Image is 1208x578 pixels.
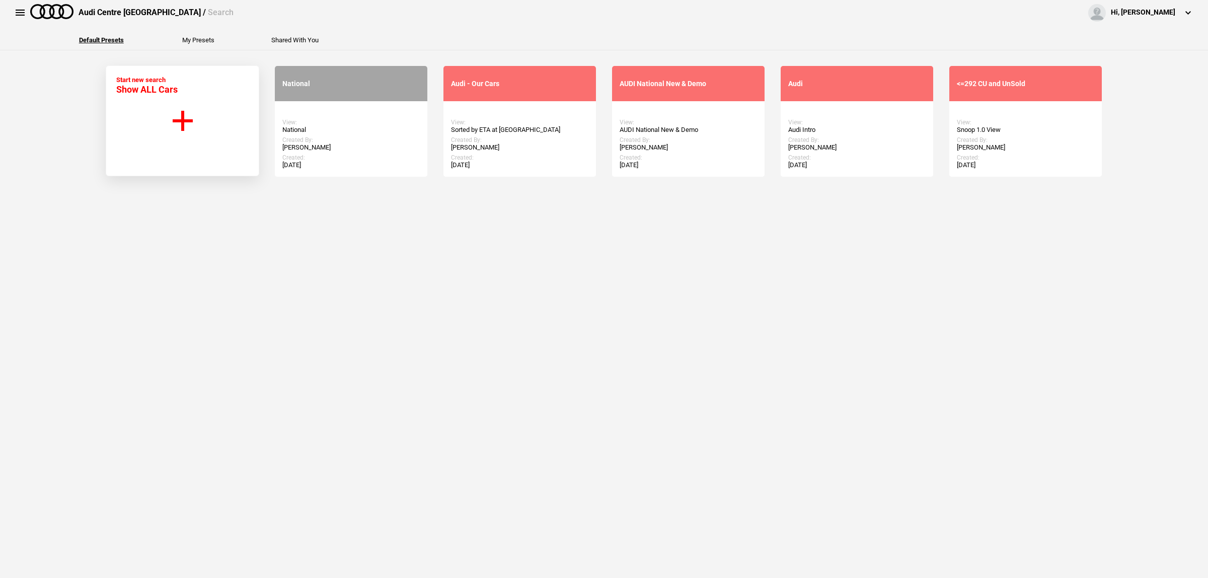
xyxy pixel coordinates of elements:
[620,119,757,126] div: View:
[116,84,178,95] span: Show ALL Cars
[30,4,73,19] img: audi.png
[620,161,757,169] div: [DATE]
[451,136,588,143] div: Created By:
[271,37,319,43] button: Shared With You
[788,136,926,143] div: Created By:
[788,143,926,152] div: [PERSON_NAME]
[620,126,757,134] div: AUDI National New & Demo
[282,119,420,126] div: View:
[957,154,1094,161] div: Created:
[282,143,420,152] div: [PERSON_NAME]
[451,80,588,88] div: Audi - Our Cars
[788,126,926,134] div: Audi Intro
[106,65,259,176] button: Start new search Show ALL Cars
[957,126,1094,134] div: Snoop 1.0 View
[620,154,757,161] div: Created:
[282,161,420,169] div: [DATE]
[788,119,926,126] div: View:
[620,80,757,88] div: AUDI National New & Demo
[788,161,926,169] div: [DATE]
[957,136,1094,143] div: Created By:
[957,119,1094,126] div: View:
[451,161,588,169] div: [DATE]
[451,154,588,161] div: Created:
[116,76,178,95] div: Start new search
[957,161,1094,169] div: [DATE]
[788,154,926,161] div: Created:
[182,37,214,43] button: My Presets
[957,80,1094,88] div: <=292 CU and UnSold
[208,8,234,17] span: Search
[282,80,420,88] div: National
[282,126,420,134] div: National
[282,154,420,161] div: Created:
[451,143,588,152] div: [PERSON_NAME]
[79,37,124,43] button: Default Presets
[957,143,1094,152] div: [PERSON_NAME]
[282,136,420,143] div: Created By:
[1111,8,1175,18] div: Hi, [PERSON_NAME]
[620,136,757,143] div: Created By:
[451,126,588,134] div: Sorted by ETA at [GEOGRAPHIC_DATA]
[451,119,588,126] div: View:
[788,80,926,88] div: Audi
[79,7,234,18] div: Audi Centre [GEOGRAPHIC_DATA] /
[620,143,757,152] div: [PERSON_NAME]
